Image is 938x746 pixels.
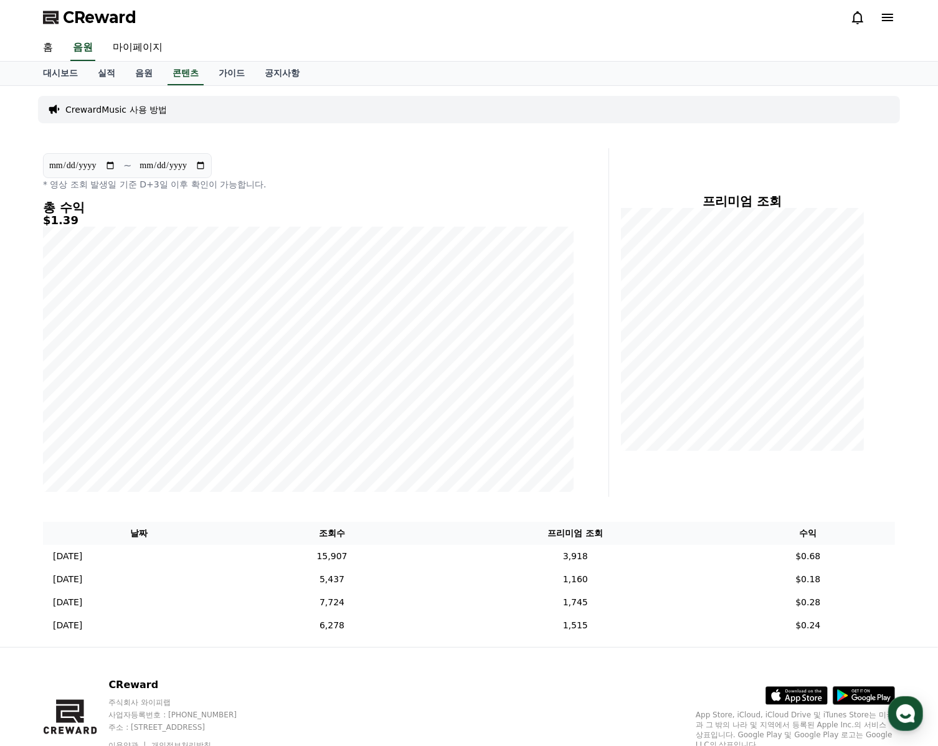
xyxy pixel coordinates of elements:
a: 콘텐츠 [168,62,204,85]
a: 가이드 [209,62,255,85]
p: [DATE] [53,550,82,563]
a: CReward [43,7,136,27]
td: $0.18 [721,568,895,591]
a: 대시보드 [33,62,88,85]
a: 마이페이지 [103,35,173,61]
p: [DATE] [53,573,82,586]
p: 사업자등록번호 : [PHONE_NUMBER] [108,710,260,720]
a: 음원 [125,62,163,85]
a: CrewardMusic 사용 방법 [65,103,167,116]
td: 3,918 [430,545,721,568]
span: 대화 [114,414,129,424]
td: 6,278 [234,614,430,637]
p: [DATE] [53,619,82,632]
p: CReward [108,678,260,692]
th: 수익 [721,522,895,545]
td: 1,515 [430,614,721,637]
p: 주소 : [STREET_ADDRESS] [108,722,260,732]
a: 홈 [33,35,63,61]
td: 15,907 [234,545,430,568]
th: 날짜 [43,522,234,545]
a: 대화 [82,395,161,426]
td: $0.24 [721,614,895,637]
th: 프리미엄 조회 [430,522,721,545]
p: [DATE] [53,596,82,609]
a: 설정 [161,395,239,426]
td: 7,724 [234,591,430,614]
p: ~ [123,158,131,173]
span: CReward [63,7,136,27]
a: 홈 [4,395,82,426]
a: 음원 [70,35,95,61]
h4: 프리미엄 조회 [619,194,865,208]
a: 공지사항 [255,62,310,85]
span: 설정 [192,413,207,423]
h4: 총 수익 [43,201,574,214]
p: 주식회사 와이피랩 [108,697,260,707]
td: 5,437 [234,568,430,591]
span: 홈 [39,413,47,423]
h5: $1.39 [43,214,574,227]
p: * 영상 조회 발생일 기준 D+3일 이후 확인이 가능합니다. [43,178,574,191]
td: $0.68 [721,545,895,568]
td: 1,745 [430,591,721,614]
a: 실적 [88,62,125,85]
th: 조회수 [234,522,430,545]
td: $0.28 [721,591,895,614]
td: 1,160 [430,568,721,591]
